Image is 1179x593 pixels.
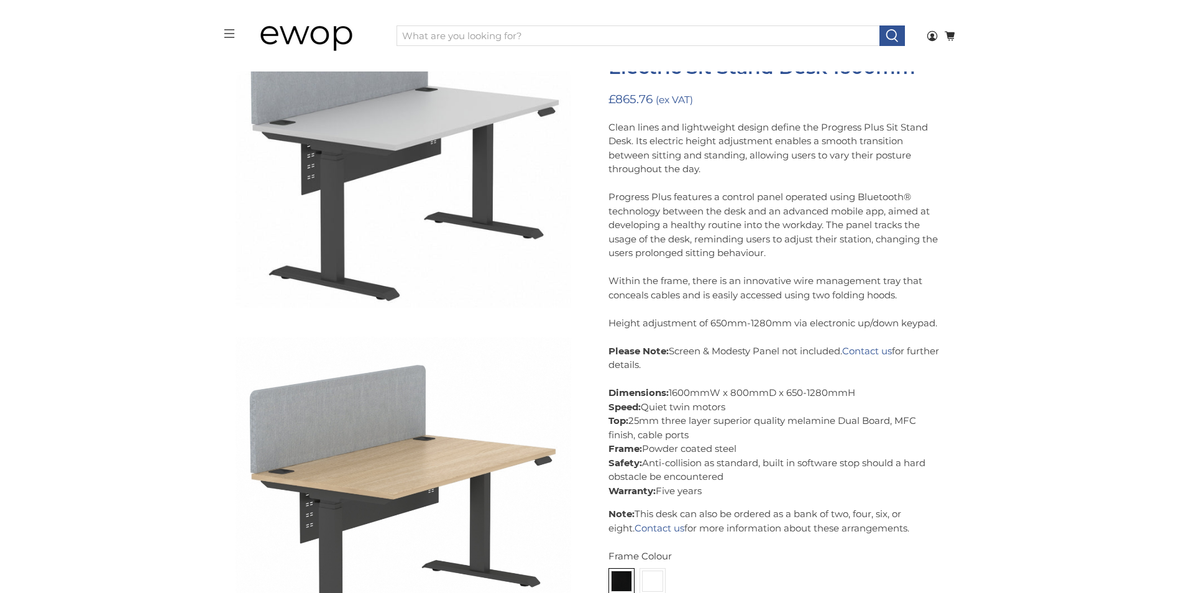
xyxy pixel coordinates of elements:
strong: Frame: [608,443,642,454]
div: Frame Colour [608,549,944,564]
strong: Warranty: [608,485,656,497]
input: What are you looking for? [397,25,880,47]
span: £865.76 [608,92,653,106]
strong: Dimensions: [608,387,669,398]
h1: Electric Sit Stand Desk 1600mm [608,57,944,78]
span: This desk can also be ordered as a bank of two, four, six, or eight. [608,508,901,534]
strong: Note: [608,508,635,520]
small: (ex VAT) [656,94,693,106]
strong: Speed: [608,401,641,413]
p: Clean lines and lightweight design define the Progress Plus Sit Stand Desk. Its electric height a... [608,121,944,499]
a: Contact us [842,345,892,357]
a: Contact us [635,522,684,534]
span: for more information about these arrangements. [684,522,909,534]
strong: Safety: [608,457,642,469]
strong: Top: [608,415,628,426]
strong: Please Note: [608,345,669,357]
